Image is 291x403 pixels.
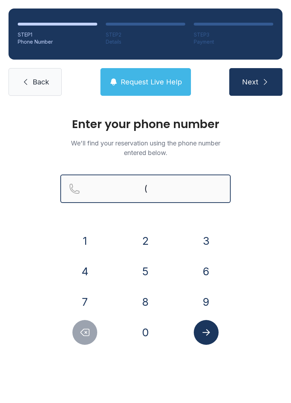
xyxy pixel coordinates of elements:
button: 9 [194,289,219,314]
div: STEP 3 [194,31,273,38]
h1: Enter your phone number [60,118,231,130]
div: Phone Number [18,38,97,45]
div: Payment [194,38,273,45]
span: Request Live Help [121,77,182,87]
button: Submit lookup form [194,320,219,345]
input: Reservation phone number [60,175,231,203]
button: 6 [194,259,219,284]
button: Delete number [72,320,97,345]
div: STEP 1 [18,31,97,38]
button: 7 [72,289,97,314]
span: Next [242,77,258,87]
div: Details [106,38,185,45]
div: STEP 2 [106,31,185,38]
button: 5 [133,259,158,284]
button: 0 [133,320,158,345]
span: Back [33,77,49,87]
p: We'll find your reservation using the phone number entered below. [60,138,231,158]
button: 8 [133,289,158,314]
button: 2 [133,228,158,253]
button: 4 [72,259,97,284]
button: 1 [72,228,97,253]
button: 3 [194,228,219,253]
